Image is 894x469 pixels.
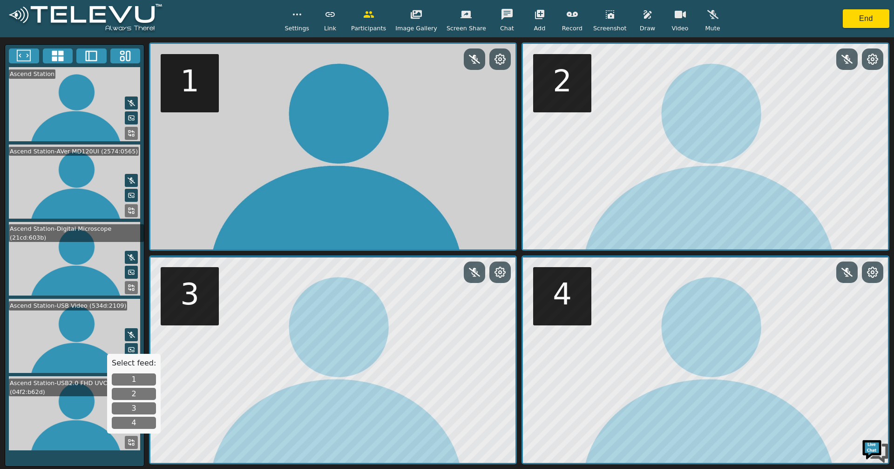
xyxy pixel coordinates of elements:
button: 4 [112,417,156,429]
textarea: Type your message and hit 'Enter' [5,255,177,287]
span: Mute [705,24,720,33]
button: Picture in Picture [125,189,138,202]
h5: 2 [553,63,572,99]
div: Chat with us now [48,49,156,61]
button: 4x4 [43,48,73,63]
div: Ascend Station-AVer MD120UI (2574:0565) [9,147,139,156]
div: Ascend Station-USB Video (534d:2109) [9,301,127,310]
button: Three Window Medium [110,48,141,63]
span: Settings [284,24,309,33]
div: Ascend Station-USB2.0 FHD UVC WebCam (04f2:b62d) [9,379,144,396]
h5: 1 [180,63,199,99]
button: Mute [125,97,138,110]
span: Chat [500,24,514,33]
button: Mute [125,251,138,264]
div: Ascend Station [9,69,55,78]
button: Replace Feed [125,204,138,217]
button: Picture in Picture [125,111,138,124]
button: Replace Feed [125,127,138,140]
button: 3 [112,402,156,414]
button: Picture in Picture [125,266,138,279]
button: 1 [112,373,156,386]
img: logoWhite.png [5,1,166,36]
span: Screenshot [593,24,627,33]
button: Replace Feed [125,281,138,294]
button: Replace Feed [125,436,138,449]
span: Screen Share [447,24,486,33]
img: Chat Widget [861,436,889,464]
button: 2 [112,388,156,400]
button: Fullscreen [9,48,39,63]
span: Participants [351,24,386,33]
div: Ascend Station-Digital Microscope (21cd:603b) [9,224,144,242]
button: Two Window Medium [76,48,107,63]
span: We're online! [54,117,129,212]
span: Draw [640,24,655,33]
button: Mute [125,328,138,341]
span: Record [562,24,582,33]
div: Minimize live chat window [153,5,175,27]
span: Add [534,24,546,33]
h5: 3 [180,276,199,312]
span: Video [672,24,689,33]
h5: Select feed: [112,359,156,367]
img: d_736959983_company_1615157101543_736959983 [16,43,39,67]
h5: 4 [553,276,572,312]
button: Mute [125,174,138,187]
button: End [843,9,889,28]
span: Link [324,24,336,33]
span: Image Gallery [395,24,437,33]
button: Picture in Picture [125,343,138,356]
